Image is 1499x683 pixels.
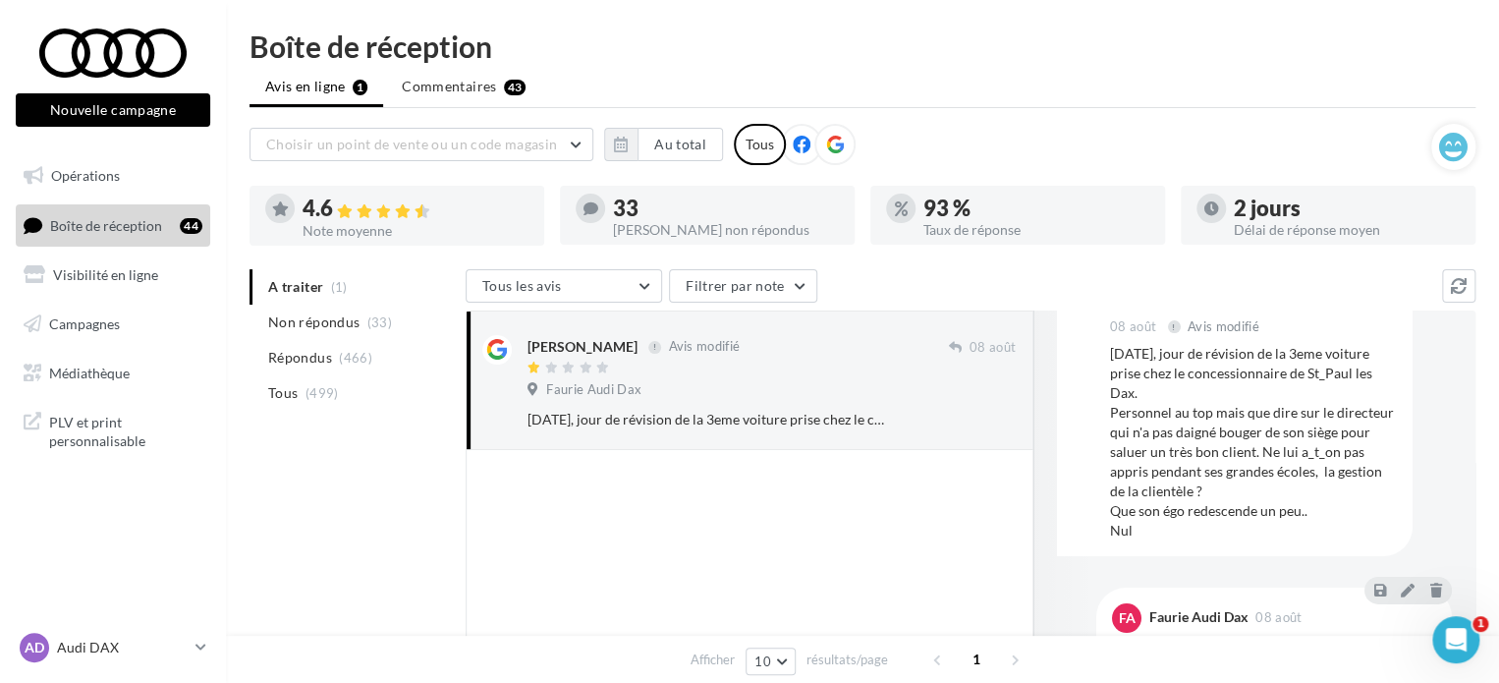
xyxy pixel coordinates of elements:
span: Répondus [268,348,332,368]
span: résultats/page [806,651,888,669]
button: Au total [638,128,723,161]
span: (33) [367,314,392,330]
span: PLV et print personnalisable [49,409,202,451]
div: 33 [613,198,839,219]
div: 2 jours [1234,198,1460,219]
div: [DATE], jour de révision de la 3eme voiture prise chez le concessionnaire de St_Paul les Dax. Per... [527,410,888,429]
button: Tous les avis [466,269,662,303]
button: Au total [604,128,723,161]
span: (466) [339,350,372,366]
span: Opérations [51,167,120,184]
span: Médiathèque [49,364,130,380]
span: Choisir un point de vente ou un code magasin [266,136,557,152]
span: Tous [268,383,298,403]
span: Commentaires [402,77,496,96]
div: Taux de réponse [923,223,1149,237]
button: Filtrer par note [669,269,817,303]
span: Non répondus [268,313,360,332]
span: 08 août [1110,318,1156,336]
span: Avis modifié [1188,318,1259,334]
div: [PERSON_NAME] [527,337,638,357]
span: AD [25,638,44,657]
a: Médiathèque [12,353,214,394]
span: Avis modifié [668,339,740,355]
p: Audi DAX [57,638,188,657]
span: Visibilité en ligne [53,266,158,283]
span: 1 [1472,616,1488,632]
div: Faurie Audi Dax [1149,610,1249,624]
a: Boîte de réception44 [12,204,214,247]
span: 1 [961,644,992,675]
button: Choisir un point de vente ou un code magasin [250,128,593,161]
div: [DATE], jour de révision de la 3eme voiture prise chez le concessionnaire de St_Paul les Dax. Per... [1110,344,1397,541]
a: Campagnes [12,304,214,345]
div: Tous [734,124,786,165]
span: 08 août [1255,611,1302,624]
span: Boîte de réception [50,216,162,233]
span: 10 [754,654,771,669]
div: Note moyenne [303,224,528,238]
span: (499) [305,385,339,401]
span: Afficher [691,651,735,669]
button: Ignorer [951,406,1016,433]
span: Campagnes [49,315,120,332]
a: Visibilité en ligne [12,255,214,296]
div: 43 [504,80,527,95]
div: 93 % [923,198,1149,219]
span: Tous les avis [482,277,562,294]
span: Faurie Audi Dax [546,381,641,399]
span: FA [1119,608,1136,628]
div: [PERSON_NAME] non répondus [613,223,839,237]
iframe: Intercom live chat [1432,616,1479,663]
span: 08 août [970,339,1016,357]
button: Nouvelle campagne [16,93,210,127]
div: Délai de réponse moyen [1234,223,1460,237]
div: 44 [180,218,202,234]
a: PLV et print personnalisable [12,401,214,459]
a: AD Audi DAX [16,629,210,666]
button: 10 [746,648,796,675]
div: 4.6 [303,198,528,220]
a: Opérations [12,155,214,197]
div: Boîte de réception [250,31,1475,61]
